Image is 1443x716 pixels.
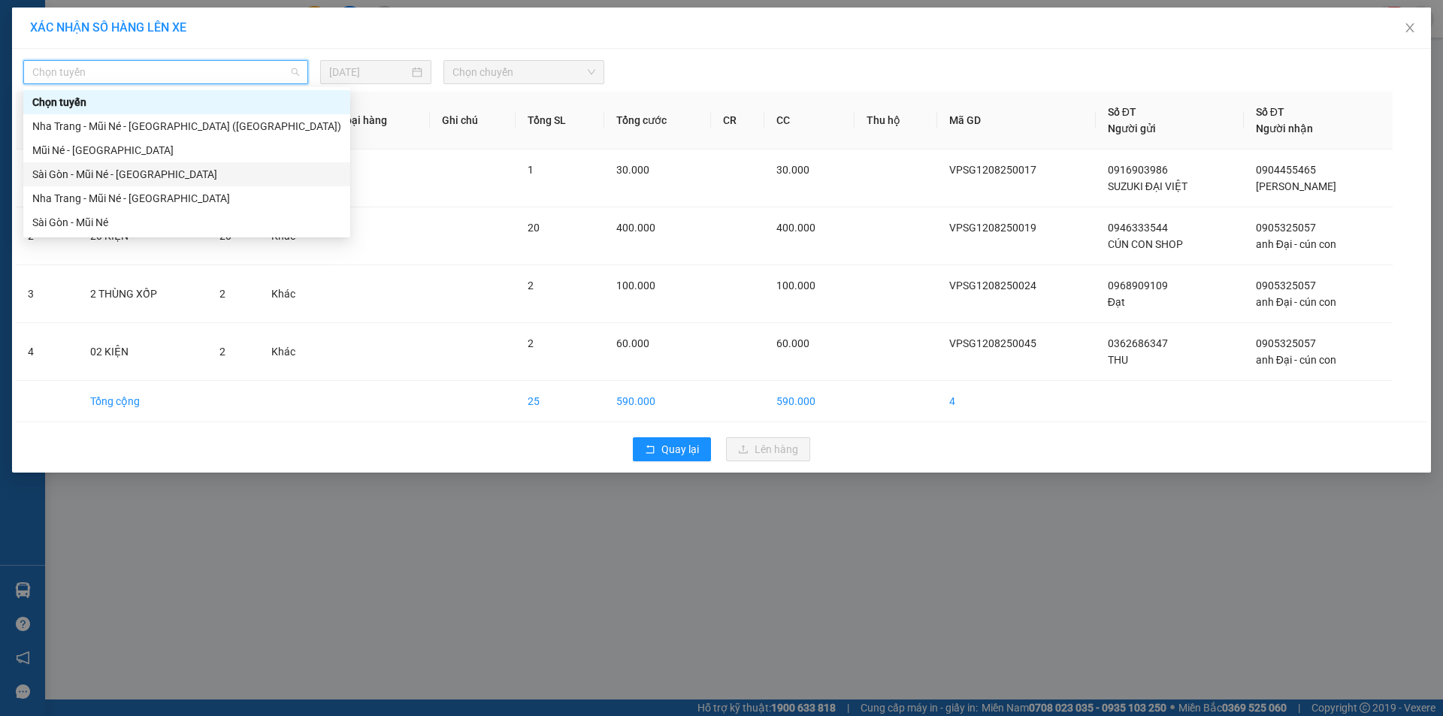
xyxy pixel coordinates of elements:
[13,13,133,49] div: VP [PERSON_NAME]
[528,222,540,234] span: 20
[616,164,649,176] span: 30.000
[1108,296,1125,308] span: Đạt
[1256,222,1316,234] span: 0905325057
[616,222,655,234] span: 400.000
[32,61,299,83] span: Chọn tuyến
[1108,122,1156,134] span: Người gửi
[32,166,341,183] div: Sài Gòn - Mũi Né - [GEOGRAPHIC_DATA]
[23,138,350,162] div: Mũi Né - Sài Gòn
[1256,354,1336,366] span: anh Đại - cún con
[78,323,208,381] td: 02 KIỆN
[604,92,710,150] th: Tổng cước
[144,13,265,49] div: VP [PERSON_NAME]
[711,92,764,150] th: CR
[528,337,534,349] span: 2
[1389,8,1431,50] button: Close
[633,437,711,461] button: rollbackQuay lại
[13,49,133,67] div: [PERSON_NAME]
[616,337,649,349] span: 60.000
[776,337,809,349] span: 60.000
[1108,164,1168,176] span: 0916903986
[764,381,855,422] td: 590.000
[32,214,341,231] div: Sài Gòn - Mũi Né
[645,444,655,456] span: rollback
[616,279,655,292] span: 100.000
[30,20,186,35] span: XÁC NHẬN SỐ HÀNG LÊN XE
[16,92,78,150] th: STT
[1256,164,1316,176] span: 0904455465
[1108,238,1183,250] span: CÚN CON SHOP
[452,61,595,83] span: Chọn chuyến
[32,190,341,207] div: Nha Trang - Mũi Né - [GEOGRAPHIC_DATA]
[329,64,409,80] input: 12/08/2025
[16,207,78,265] td: 2
[32,94,341,110] div: Chọn tuyến
[1108,222,1168,234] span: 0946333544
[13,14,36,30] span: Gửi:
[949,279,1036,292] span: VPSG1208250024
[219,288,225,300] span: 2
[1256,106,1284,118] span: Số ĐT
[1256,238,1336,250] span: anh Đại - cún con
[949,222,1036,234] span: VPSG1208250019
[23,162,350,186] div: Sài Gòn - Mũi Né - Nha Trang
[32,118,341,134] div: Nha Trang - Mũi Né - [GEOGRAPHIC_DATA] ([GEOGRAPHIC_DATA])
[23,90,350,114] div: Chọn tuyến
[937,381,1096,422] td: 4
[1108,106,1136,118] span: Số ĐT
[1256,279,1316,292] span: 0905325057
[23,114,350,138] div: Nha Trang - Mũi Né - Sài Gòn (Sáng)
[764,92,855,150] th: CC
[144,14,180,30] span: Nhận:
[661,441,699,458] span: Quay lại
[141,97,266,118] div: 40.000
[528,279,534,292] span: 2
[516,381,604,422] td: 25
[23,186,350,210] div: Nha Trang - Mũi Né - Sài Gòn
[1108,279,1168,292] span: 0968909109
[1256,180,1336,192] span: [PERSON_NAME]
[16,323,78,381] td: 4
[144,67,265,88] div: 0889256065
[937,92,1096,150] th: Mã GD
[776,222,815,234] span: 400.000
[328,92,430,150] th: Loại hàng
[16,265,78,323] td: 3
[1108,180,1187,192] span: SUZUKI ĐẠI VIỆT
[516,92,604,150] th: Tổng SL
[219,346,225,358] span: 2
[726,437,810,461] button: uploadLên hàng
[1108,354,1128,366] span: THU
[141,101,162,116] span: CC :
[1108,337,1168,349] span: 0362686347
[776,279,815,292] span: 100.000
[1256,337,1316,349] span: 0905325057
[528,164,534,176] span: 1
[23,210,350,234] div: Sài Gòn - Mũi Né
[776,164,809,176] span: 30.000
[16,150,78,207] td: 1
[604,381,710,422] td: 590.000
[949,164,1036,176] span: VPSG1208250017
[32,142,341,159] div: Mũi Né - [GEOGRAPHIC_DATA]
[259,323,328,381] td: Khác
[259,265,328,323] td: Khác
[430,92,516,150] th: Ghi chú
[1404,22,1416,34] span: close
[1256,122,1313,134] span: Người nhận
[855,92,937,150] th: Thu hộ
[78,381,208,422] td: Tổng cộng
[78,265,208,323] td: 2 THÙNG XỐP
[13,67,133,88] div: 0788338986
[949,337,1036,349] span: VPSG1208250045
[144,49,265,67] div: TRÂM PT
[1256,296,1336,308] span: anh Đại - cún con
